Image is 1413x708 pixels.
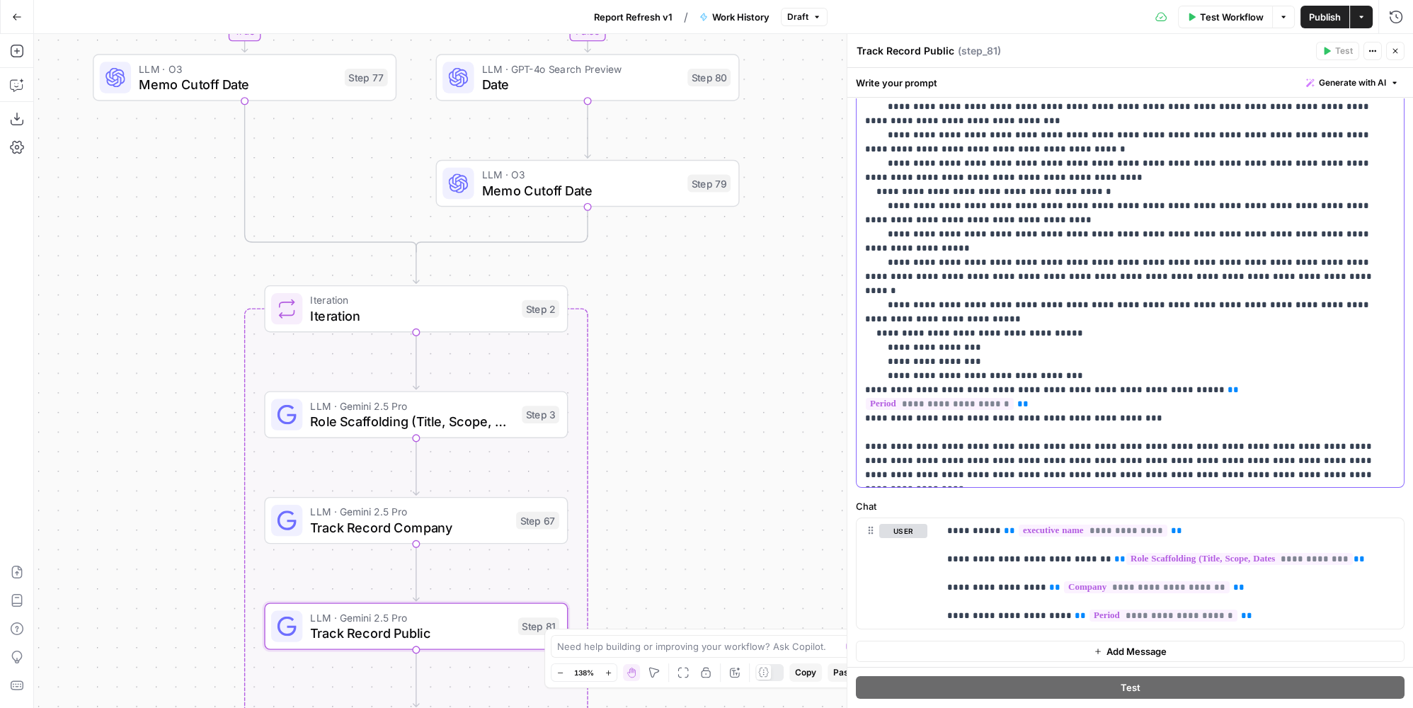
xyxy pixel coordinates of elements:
[245,100,416,251] g: Edge from step_77 to step_76-conditional-end
[856,641,1405,662] button: Add Message
[413,331,419,389] g: Edge from step_2 to step_3
[310,518,508,537] span: Track Record Company
[833,666,857,679] span: Paste
[857,44,954,58] textarea: Track Record Public
[310,504,508,520] span: LLM · Gemini 2.5 Pro
[828,663,862,682] button: Paste
[482,74,680,94] span: Date
[139,61,337,76] span: LLM · O3
[413,543,419,601] g: Edge from step_67 to step_81
[1300,6,1349,28] button: Publish
[1300,74,1405,92] button: Generate with AI
[522,300,559,318] div: Step 2
[684,8,688,25] span: /
[345,69,388,86] div: Step 77
[1200,10,1264,24] span: Test Workflow
[139,74,337,94] span: Memo Cutoff Date
[310,306,514,326] span: Iteration
[789,663,822,682] button: Copy
[574,667,594,678] span: 138%
[1335,45,1353,57] span: Test
[264,285,568,332] div: IterationIterationStep 2
[416,206,588,252] g: Edge from step_79 to step_76-conditional-end
[264,497,568,544] div: LLM · Gemini 2.5 ProTrack Record CompanyStep 67
[413,247,419,283] g: Edge from step_76-conditional-end to step_2
[847,68,1413,97] div: Write your prompt
[264,391,568,438] div: LLM · Gemini 2.5 ProRole Scaffolding (Title, Scope, DatesStep 3
[1319,76,1386,89] span: Generate with AI
[795,666,816,679] span: Copy
[687,175,731,193] div: Step 79
[310,398,514,413] span: LLM · Gemini 2.5 Pro
[482,181,680,200] span: Memo Cutoff Date
[687,69,731,86] div: Step 80
[1309,10,1341,24] span: Publish
[857,518,927,629] div: user
[1316,42,1359,60] button: Test
[879,524,927,538] button: user
[585,100,590,158] g: Edge from step_80 to step_79
[1120,681,1140,695] span: Test
[712,10,770,24] span: Work History
[594,10,673,24] span: Report Refresh v1
[585,6,681,28] button: Report Refresh v1
[1178,6,1272,28] button: Test Workflow
[1106,644,1167,658] span: Add Message
[93,54,396,101] div: LLM · O3Memo Cutoff DateStep 77
[516,512,559,530] div: Step 67
[310,623,510,643] span: Track Record Public
[435,54,739,101] div: LLM · GPT-4o Search PreviewDateStep 80
[435,160,739,207] div: LLM · O3Memo Cutoff DateStep 79
[522,406,559,423] div: Step 3
[856,499,1405,513] label: Chat
[264,603,568,649] div: LLM · Gemini 2.5 ProTrack Record PublicStep 81
[482,166,680,182] span: LLM · O3
[781,8,828,26] button: Draft
[310,292,514,308] span: Iteration
[856,677,1405,700] button: Test
[518,617,559,635] div: Step 81
[413,649,419,707] g: Edge from step_81 to step_55
[310,610,510,625] span: LLM · Gemini 2.5 Pro
[958,44,1001,58] span: ( step_81 )
[691,6,778,28] button: Work History
[787,11,808,23] span: Draft
[413,438,419,496] g: Edge from step_3 to step_67
[482,61,680,76] span: LLM · GPT-4o Search Preview
[310,411,514,431] span: Role Scaffolding (Title, Scope, Dates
